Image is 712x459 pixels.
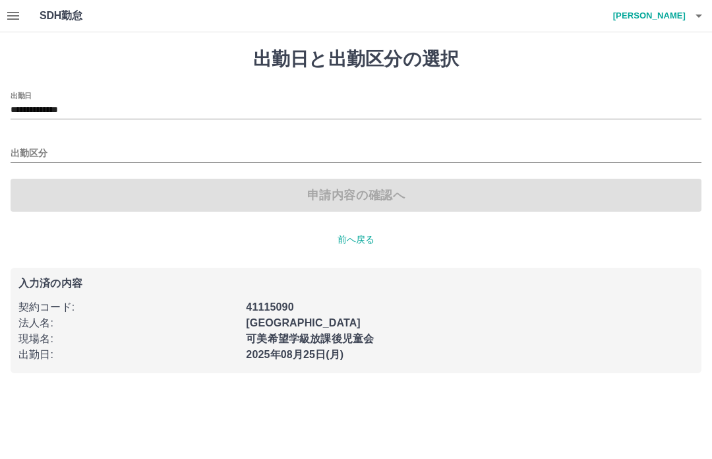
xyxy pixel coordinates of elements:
[246,349,343,360] b: 2025年08月25日(月)
[18,315,238,331] p: 法人名 :
[11,90,32,100] label: 出勤日
[11,48,701,71] h1: 出勤日と出勤区分の選択
[18,278,694,289] p: 入力済の内容
[18,331,238,347] p: 現場名 :
[11,233,701,247] p: 前へ戻る
[18,299,238,315] p: 契約コード :
[246,333,374,344] b: 可美希望学級放課後児童会
[246,301,293,313] b: 41115090
[246,317,361,328] b: [GEOGRAPHIC_DATA]
[18,347,238,363] p: 出勤日 :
